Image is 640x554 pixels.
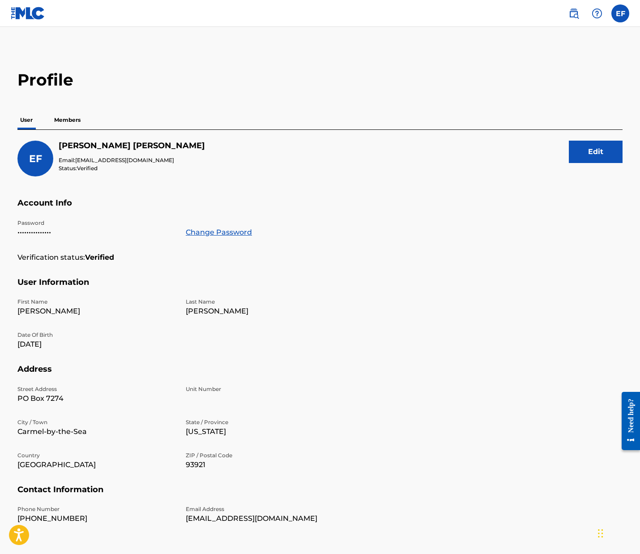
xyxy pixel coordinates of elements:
p: Street Address [17,385,175,393]
span: EF [29,153,42,165]
p: Carmel-by-the-Sea [17,426,175,437]
span: Verified [77,165,98,172]
p: Phone Number [17,505,175,513]
a: Change Password [186,227,252,238]
p: [US_STATE] [186,426,343,437]
p: Verification status: [17,252,85,263]
p: [EMAIL_ADDRESS][DOMAIN_NAME] [186,513,343,524]
div: Help [588,4,606,22]
p: Date Of Birth [17,331,175,339]
h2: Profile [17,70,623,90]
h5: Account Info [17,198,623,219]
strong: Verified [85,252,114,263]
p: State / Province [186,418,343,426]
p: Password [17,219,175,227]
div: Drag [598,520,603,547]
h5: Address [17,364,623,385]
p: Status: [59,164,205,172]
p: City / Town [17,418,175,426]
p: Country [17,451,175,460]
iframe: Resource Center [615,384,640,458]
p: ZIP / Postal Code [186,451,343,460]
span: [EMAIL_ADDRESS][DOMAIN_NAME] [75,157,174,163]
p: Last Name [186,298,343,306]
img: search [568,8,579,19]
button: Edit [569,141,623,163]
p: User [17,111,35,129]
p: Email: [59,156,205,164]
img: MLC Logo [11,7,45,20]
p: [PERSON_NAME] [186,306,343,317]
p: [GEOGRAPHIC_DATA] [17,460,175,470]
p: PO Box 7274 [17,393,175,404]
h5: Contact Information [17,485,623,506]
h5: User Information [17,277,623,298]
h5: Eric Freeman [59,141,205,151]
div: User Menu [611,4,629,22]
p: [DATE] [17,339,175,350]
p: 93921 [186,460,343,470]
p: [PERSON_NAME] [17,306,175,317]
p: First Name [17,298,175,306]
p: Unit Number [186,385,343,393]
p: Members [51,111,83,129]
p: Email Address [186,505,343,513]
p: [PHONE_NUMBER] [17,513,175,524]
iframe: Chat Widget [595,511,640,554]
p: ••••••••••••••• [17,227,175,238]
a: Public Search [565,4,583,22]
img: help [592,8,602,19]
